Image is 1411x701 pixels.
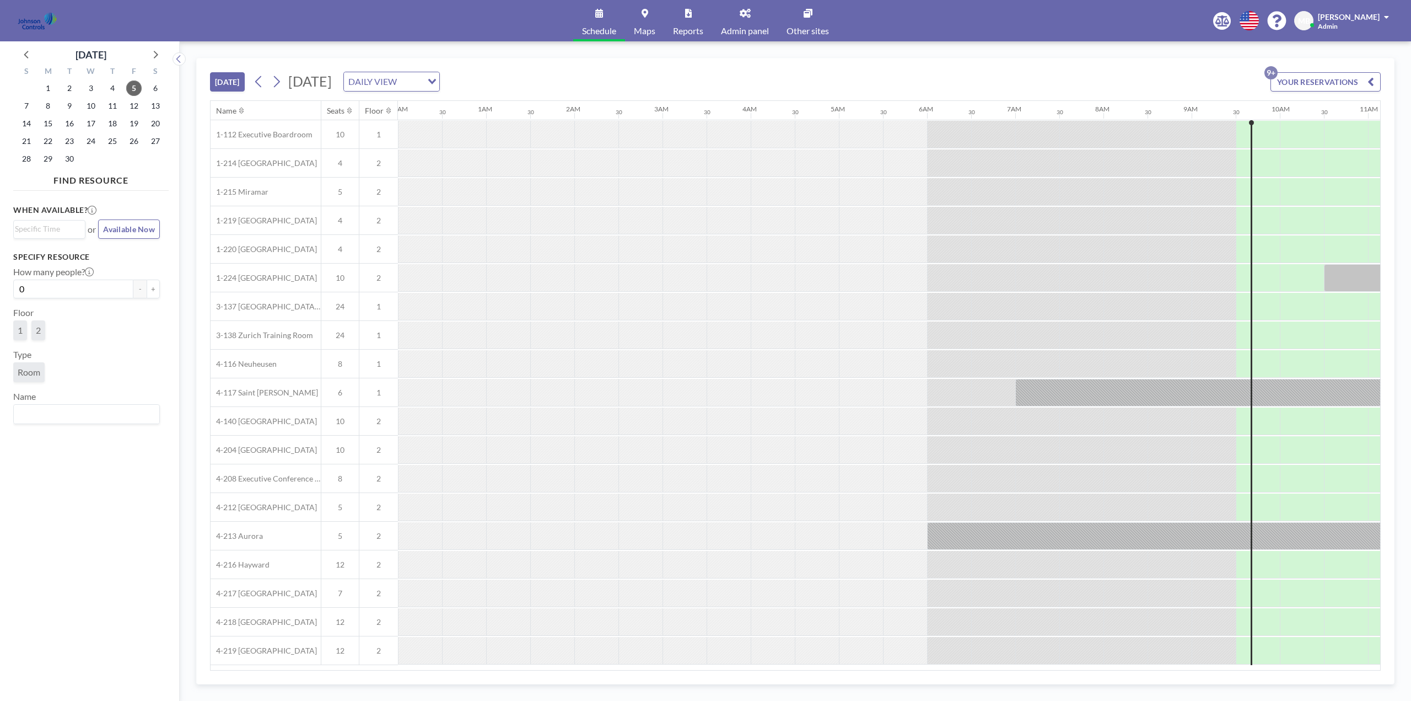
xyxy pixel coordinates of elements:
span: or [88,224,96,235]
span: 5 [321,502,359,512]
span: DAILY VIEW [346,74,399,89]
span: 12 [321,617,359,627]
span: Thursday, September 25, 2025 [105,133,120,149]
div: 30 [616,109,622,116]
div: 30 [1057,109,1063,116]
span: 2 [359,588,398,598]
span: 2 [36,325,41,336]
span: Friday, September 26, 2025 [126,133,142,149]
span: 3-137 [GEOGRAPHIC_DATA] Training Room [211,302,321,312]
span: 4-117 Saint [PERSON_NAME] [211,388,318,398]
div: 6AM [919,105,933,113]
span: 2 [359,531,398,541]
div: 30 [1145,109,1151,116]
span: 1 [18,325,23,336]
span: 2 [359,273,398,283]
span: [DATE] [288,73,332,89]
span: 1 [359,359,398,369]
span: 2 [359,617,398,627]
span: 2 [359,416,398,426]
p: 9+ [1264,66,1278,79]
span: 2 [359,502,398,512]
span: Tuesday, September 23, 2025 [62,133,77,149]
span: 10 [321,273,359,283]
button: [DATE] [210,72,245,92]
span: 4-208 Executive Conference Room [211,474,321,484]
span: Saturday, September 27, 2025 [148,133,163,149]
span: Thursday, September 4, 2025 [105,81,120,96]
div: 9AM [1183,105,1198,113]
div: [DATE] [76,47,106,62]
span: 4-218 [GEOGRAPHIC_DATA] [211,617,317,627]
button: - [133,280,147,298]
span: Friday, September 5, 2025 [126,81,142,96]
label: Floor [13,307,34,318]
div: F [123,65,144,79]
div: 30 [527,109,534,116]
span: 1-112 Executive Boardroom [211,130,313,140]
span: Sunday, September 28, 2025 [19,151,34,167]
span: Schedule [582,26,616,35]
span: 2 [359,560,398,570]
span: 4-116 Neuheusen [211,359,277,369]
span: Tuesday, September 2, 2025 [62,81,77,96]
span: 10 [321,445,359,455]
span: [PERSON_NAME] [1318,12,1380,22]
span: Sunday, September 21, 2025 [19,133,34,149]
span: Saturday, September 13, 2025 [148,98,163,114]
span: MB [1298,16,1310,26]
span: 2 [359,646,398,656]
div: 5AM [831,105,845,113]
div: 8AM [1095,105,1110,113]
div: 30 [1233,109,1240,116]
span: 5 [321,531,359,541]
span: 1 [359,130,398,140]
div: 30 [880,109,887,116]
span: 4 [321,216,359,226]
div: 2AM [566,105,580,113]
span: Monday, September 22, 2025 [40,133,56,149]
span: Saturday, September 6, 2025 [148,81,163,96]
span: Reports [673,26,703,35]
button: Available Now [98,220,160,239]
div: 30 [439,109,446,116]
span: Wednesday, September 17, 2025 [83,116,99,131]
span: 4-212 [GEOGRAPHIC_DATA] [211,502,317,512]
span: Other sites [787,26,829,35]
span: 8 [321,474,359,484]
span: 4-204 [GEOGRAPHIC_DATA] [211,445,317,455]
div: Search for option [14,221,85,237]
span: 6 [321,388,359,398]
div: 3AM [654,105,669,113]
div: 1AM [478,105,492,113]
div: Search for option [344,72,439,91]
span: 1-224 [GEOGRAPHIC_DATA] [211,273,317,283]
span: Admin [1318,22,1338,30]
div: T [59,65,80,79]
span: 1-219 [GEOGRAPHIC_DATA] [211,216,317,226]
span: 4 [321,158,359,168]
span: Admin panel [721,26,769,35]
span: 4 [321,244,359,254]
span: 2 [359,158,398,168]
div: 30 [704,109,710,116]
span: 2 [359,216,398,226]
span: Wednesday, September 10, 2025 [83,98,99,114]
button: YOUR RESERVATIONS9+ [1270,72,1381,92]
span: Monday, September 1, 2025 [40,81,56,96]
span: 5 [321,187,359,197]
div: 7AM [1007,105,1021,113]
span: 4-140 [GEOGRAPHIC_DATA] [211,416,317,426]
div: S [16,65,37,79]
span: Monday, September 29, 2025 [40,151,56,167]
span: 12 [321,646,359,656]
input: Search for option [400,74,421,89]
div: T [101,65,123,79]
span: 2 [359,474,398,484]
span: 1 [359,302,398,312]
span: Friday, September 19, 2025 [126,116,142,131]
span: 1-214 [GEOGRAPHIC_DATA] [211,158,317,168]
span: 4-213 Aurora [211,531,263,541]
span: 24 [321,330,359,340]
div: 12AM [390,105,408,113]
